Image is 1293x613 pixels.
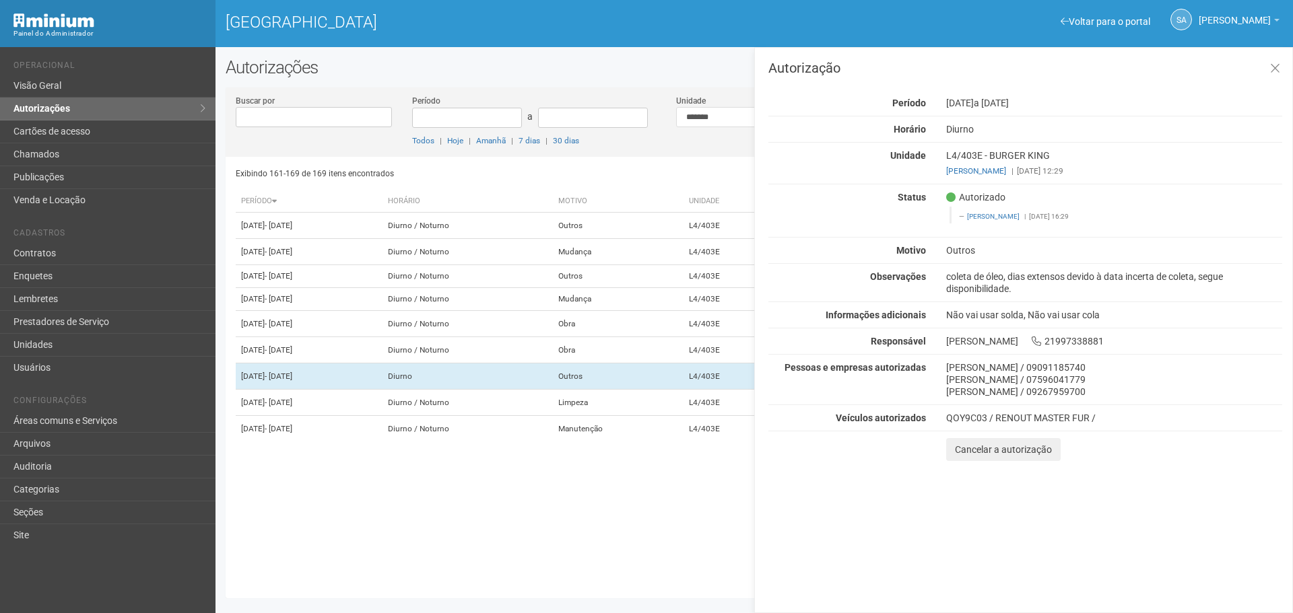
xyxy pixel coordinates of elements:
h2: Autorizações [226,57,1283,77]
div: Outros [936,244,1292,256]
td: Diurno / Noturno [383,311,553,337]
td: Obra [553,311,684,337]
span: - [DATE] [265,398,292,407]
div: Painel do Administrador [13,28,205,40]
div: coleta de óleo, dias extensos devido à data incerta de coleta, segue disponibilidade. [936,271,1292,295]
a: [PERSON_NAME] [967,213,1020,220]
td: Diurno / Noturno [383,337,553,363]
div: [DATE] 12:29 [946,165,1282,177]
div: Exibindo 161-169 de 169 itens encontrados [236,164,764,184]
a: 30 dias [553,136,579,145]
td: Diurno / Noturno [383,265,553,288]
td: Manutenção [553,416,684,442]
a: Todos [412,136,434,145]
span: - [DATE] [265,345,292,355]
a: Hoje [447,136,463,145]
th: Unidade [684,190,783,213]
td: L4/403E [684,416,783,442]
td: Mudança [553,288,684,311]
div: Não vai usar solda, Não vai usar cola [936,309,1292,321]
img: Minium [13,13,94,28]
td: L4/403E [684,239,783,265]
div: [PERSON_NAME] / 09267959700 [946,386,1282,398]
td: Diurno [383,363,553,390]
td: L4/403E [684,337,783,363]
span: - [DATE] [265,294,292,303]
td: L4/403E [684,265,783,288]
td: [DATE] [236,390,383,416]
span: | [1024,213,1026,220]
li: Configurações [13,396,205,410]
td: L4/403E [684,213,783,239]
span: a [527,111,533,122]
span: | [1012,166,1014,176]
div: [DATE] [936,97,1292,109]
td: Diurno / Noturno [383,390,553,416]
div: [PERSON_NAME] 21997338881 [936,335,1292,347]
h1: [GEOGRAPHIC_DATA] [226,13,744,31]
strong: Período [892,98,926,108]
a: [PERSON_NAME] [1199,17,1280,28]
a: Amanhã [476,136,506,145]
td: [DATE] [236,416,383,442]
div: Diurno [936,123,1292,135]
a: 7 dias [519,136,540,145]
strong: Horário [894,124,926,135]
footer: [DATE] 16:29 [959,212,1275,221]
strong: Responsável [871,336,926,347]
th: Motivo [553,190,684,213]
button: Cancelar a autorização [946,438,1061,461]
span: a [DATE] [974,98,1009,108]
td: L4/403E [684,311,783,337]
span: Autorizado [946,191,1005,203]
div: [PERSON_NAME] / 09091185740 [946,361,1282,373]
span: - [DATE] [265,371,292,381]
strong: Unidade [890,150,926,161]
strong: Pessoas e empresas autorizadas [785,362,926,373]
span: - [DATE] [265,221,292,230]
strong: Observações [870,271,926,282]
span: - [DATE] [265,271,292,281]
td: Outros [553,265,684,288]
div: L4/403E - BURGER KING [936,149,1292,177]
td: Diurno / Noturno [383,213,553,239]
td: Obra [553,337,684,363]
td: [DATE] [236,239,383,265]
span: - [DATE] [265,247,292,256]
a: Voltar para o portal [1061,16,1150,27]
td: Diurno / Noturno [383,416,553,442]
li: Cadastros [13,228,205,242]
label: Buscar por [236,95,275,107]
label: Período [412,95,440,107]
th: Horário [383,190,553,213]
span: - [DATE] [265,424,292,433]
td: L4/403E [684,390,783,416]
td: Diurno / Noturno [383,239,553,265]
td: Outros [553,363,684,390]
span: | [440,136,442,145]
td: Mudança [553,239,684,265]
label: Unidade [676,95,706,107]
a: [PERSON_NAME] [946,166,1006,176]
td: [DATE] [236,311,383,337]
span: Silvio Anjos [1199,2,1271,26]
li: Operacional [13,61,205,75]
strong: Status [898,192,926,203]
td: Limpeza [553,390,684,416]
td: [DATE] [236,288,383,311]
span: | [469,136,471,145]
td: [DATE] [236,337,383,363]
span: - [DATE] [265,319,292,328]
td: [DATE] [236,363,383,390]
strong: Veículos autorizados [836,412,926,423]
a: SA [1170,9,1192,30]
th: Período [236,190,383,213]
td: [DATE] [236,213,383,239]
div: [PERSON_NAME] / 07596041779 [946,373,1282,386]
h3: Autorização [768,61,1282,75]
span: | [545,136,548,145]
td: Diurno / Noturno [383,288,553,311]
td: [DATE] [236,265,383,288]
strong: Motivo [896,245,926,256]
td: L4/403E [684,288,783,311]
